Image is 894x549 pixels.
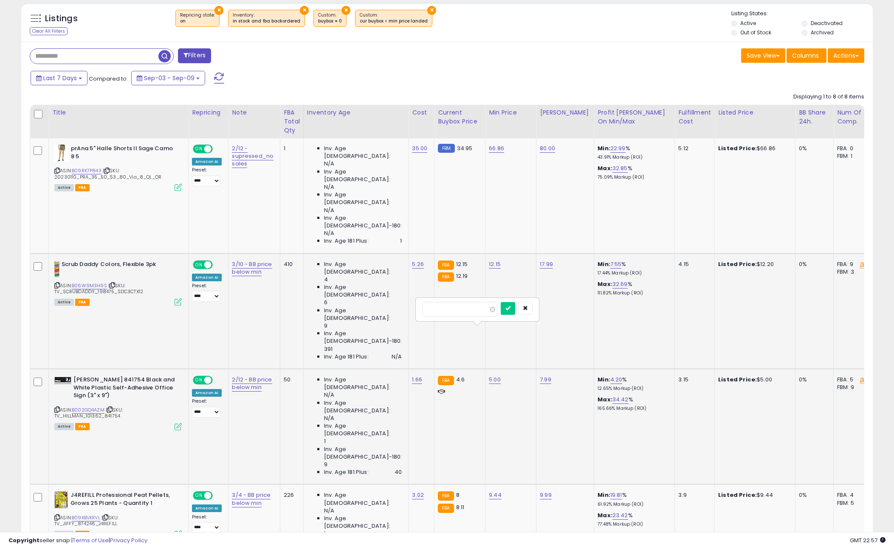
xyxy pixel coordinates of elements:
span: 2025-09-17 22:57 GMT [850,536,886,544]
b: Listed Price: [718,491,757,499]
div: Amazon AI [192,504,222,512]
span: N/A [324,507,334,515]
div: 4.15 [678,260,708,268]
div: FBA Total Qty [284,108,300,135]
span: 1 [400,237,402,245]
span: All listings currently available for purchase on Amazon [54,423,74,430]
div: Preset: [192,167,222,186]
span: OFF [212,146,225,153]
span: 40 [395,468,402,476]
span: 9 [324,461,327,468]
span: Inv. Age [DEMOGRAPHIC_DATA]: [324,283,402,299]
div: 226 [284,491,297,499]
b: Min: [598,375,610,384]
span: Inv. Age [DEMOGRAPHIC_DATA]: [324,399,402,415]
span: FBA [75,299,90,306]
b: Min: [598,260,610,268]
div: BB Share 24h. [799,108,830,126]
span: Compared to: [89,75,128,83]
span: Inv. Age 181 Plus: [324,237,369,245]
div: FBM: 1 [837,152,865,160]
span: 4 [324,276,328,283]
span: N/A [324,160,334,168]
span: 12.19 [456,272,468,280]
span: ON [194,146,204,153]
p: 12.65% Markup (ROI) [598,386,668,392]
div: cur buybox < min price landed [360,18,428,24]
div: Min Price [489,108,533,117]
b: J4REFILL Professional Peat Pellets, Grows 25 Plants - Quantity 1 [71,491,174,509]
div: Preset: [192,283,222,302]
a: 32.85 [612,164,628,173]
span: ON [194,261,204,268]
span: OFF [212,377,225,384]
div: % [598,260,668,276]
div: 410 [284,260,297,268]
label: Archived [811,29,834,36]
span: N/A [324,207,334,214]
div: Num of Comp. [837,108,868,126]
div: $9.44 [718,491,789,499]
span: N/A [324,391,334,399]
div: % [598,145,668,160]
small: FBA [438,272,454,282]
div: seller snap | | [8,537,147,545]
span: All listings currently available for purchase on Amazon [54,184,74,191]
div: Current Buybox Price [438,108,482,126]
div: Preset: [192,398,222,417]
a: 66.86 [489,144,504,153]
button: Save View [741,48,785,63]
a: 7.99 [540,375,551,384]
img: 31ZwVJY3QNL._SL40_.jpg [54,377,71,383]
b: Min: [598,144,610,152]
span: Inv. Age [DEMOGRAPHIC_DATA]: [324,191,402,206]
span: ON [194,377,204,384]
div: 3.15 [678,376,708,384]
a: 1.66 [412,375,422,384]
span: 9 [324,322,327,330]
div: Fulfillment Cost [678,108,711,126]
b: prAna 5" Halle Shorts II Sage Camo 8 5 [71,145,174,162]
b: [PERSON_NAME] 841754 Black and White Plastic Self-Adhesive Office Sign (3" x 9") [73,376,177,402]
span: | SKU: TV_SCRUBDADDY_198475_SDC3CTX12 [54,282,143,295]
div: % [598,512,668,527]
b: Listed Price: [718,260,757,268]
h5: Listings [45,13,78,25]
div: % [598,280,668,296]
div: $12.20 [718,260,789,268]
a: 9.44 [489,491,502,499]
div: Title [52,108,185,117]
p: 43.91% Markup (ROI) [598,154,668,160]
p: 165.66% Markup (ROI) [598,406,668,412]
div: Amazon AI [192,158,222,165]
a: 3.02 [412,491,424,499]
small: FBA [438,376,454,385]
a: 5.26 [412,260,424,269]
div: Cost [412,108,431,117]
div: in stock and fba backordered [233,18,300,24]
div: Amazon AI [192,389,222,397]
small: FBA [438,491,454,501]
div: FBM: 5 [837,499,865,507]
div: FBM: 3 [837,268,865,276]
a: B09XBVKKVL [72,514,100,521]
b: Listed Price: [718,144,757,152]
b: Max: [598,164,612,172]
span: Inv. Age [DEMOGRAPHIC_DATA]: [324,491,402,507]
label: Deactivated [811,20,843,27]
a: 19.81 [610,491,622,499]
a: 17.99 [540,260,553,269]
span: 6 [324,299,327,306]
div: FBA: 5 [837,376,865,384]
div: Note [232,108,276,117]
span: N/A [324,415,334,422]
div: ASIN: [54,376,182,429]
span: Inv. Age 181 Plus: [324,353,369,361]
div: $5.00 [718,376,789,384]
span: Inv. Age [DEMOGRAPHIC_DATA]: [324,168,402,183]
a: 9.99 [540,491,552,499]
button: Sep-03 - Sep-09 [131,71,205,85]
label: Active [740,20,756,27]
span: | SKU: 20230110_PRA_35_50_53_80_Via_8_QL_OR [54,167,161,180]
span: Inventory : [233,12,300,25]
